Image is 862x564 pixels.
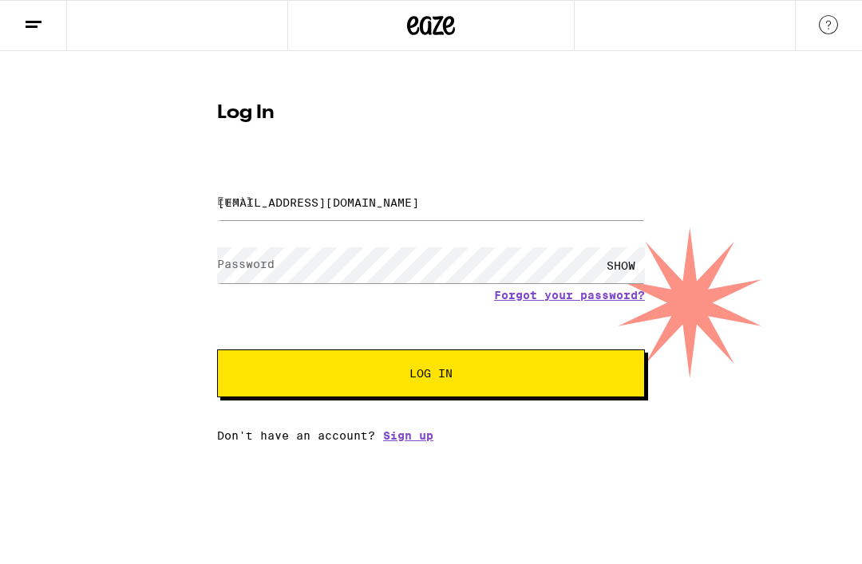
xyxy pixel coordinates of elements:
[597,247,645,283] div: SHOW
[10,11,115,24] span: Hi. Need any help?
[217,184,645,220] input: Email
[383,429,433,442] a: Sign up
[217,349,645,397] button: Log In
[217,104,645,123] h1: Log In
[217,195,253,207] label: Email
[217,429,645,442] div: Don't have an account?
[409,368,453,379] span: Log In
[217,258,275,270] label: Password
[494,289,645,302] a: Forgot your password?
